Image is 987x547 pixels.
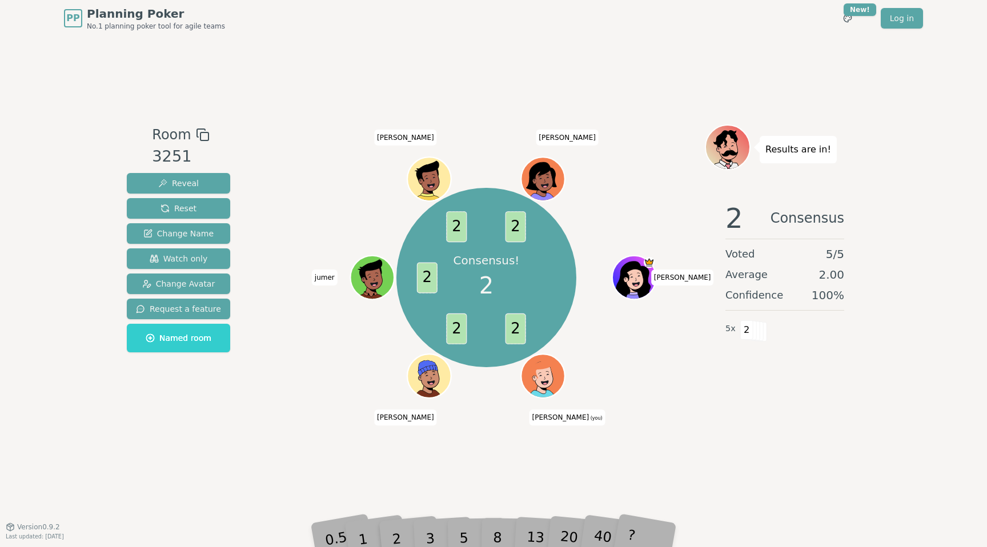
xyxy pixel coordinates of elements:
[454,252,520,268] p: Consensus!
[523,356,564,397] button: Click to change your avatar
[844,3,876,16] div: New!
[17,522,60,532] span: Version 0.9.2
[87,6,225,22] span: Planning Poker
[6,522,60,532] button: Version0.9.2
[725,287,783,303] span: Confidence
[771,204,844,232] span: Consensus
[529,409,605,425] span: Click to change your name
[740,320,753,340] span: 2
[837,8,858,29] button: New!
[146,332,211,344] span: Named room
[143,228,214,239] span: Change Name
[127,273,230,294] button: Change Avatar
[447,313,467,344] span: 2
[447,211,467,242] span: 2
[725,204,743,232] span: 2
[374,409,437,425] span: Click to change your name
[417,262,438,293] span: 2
[136,303,221,315] span: Request a feature
[161,203,196,214] span: Reset
[158,178,199,189] span: Reveal
[505,211,526,242] span: 2
[66,11,79,25] span: PP
[651,270,714,285] span: Click to change your name
[644,257,655,268] span: Thomas is the host
[127,324,230,352] button: Named room
[589,416,603,421] span: (you)
[152,124,191,145] span: Room
[725,267,768,283] span: Average
[881,8,923,29] a: Log in
[127,198,230,219] button: Reset
[374,130,437,146] span: Click to change your name
[725,323,736,335] span: 5 x
[152,145,209,168] div: 3251
[142,278,215,289] span: Change Avatar
[725,246,755,262] span: Voted
[127,223,230,244] button: Change Name
[765,142,831,158] p: Results are in!
[312,270,338,285] span: Click to change your name
[64,6,225,31] a: PPPlanning PokerNo.1 planning poker tool for agile teams
[479,268,493,303] span: 2
[150,253,208,264] span: Watch only
[819,267,844,283] span: 2.00
[826,246,844,262] span: 5 / 5
[536,130,599,146] span: Click to change your name
[6,533,64,540] span: Last updated: [DATE]
[505,313,526,344] span: 2
[127,299,230,319] button: Request a feature
[812,287,844,303] span: 100 %
[127,173,230,194] button: Reveal
[87,22,225,31] span: No.1 planning poker tool for agile teams
[127,248,230,269] button: Watch only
